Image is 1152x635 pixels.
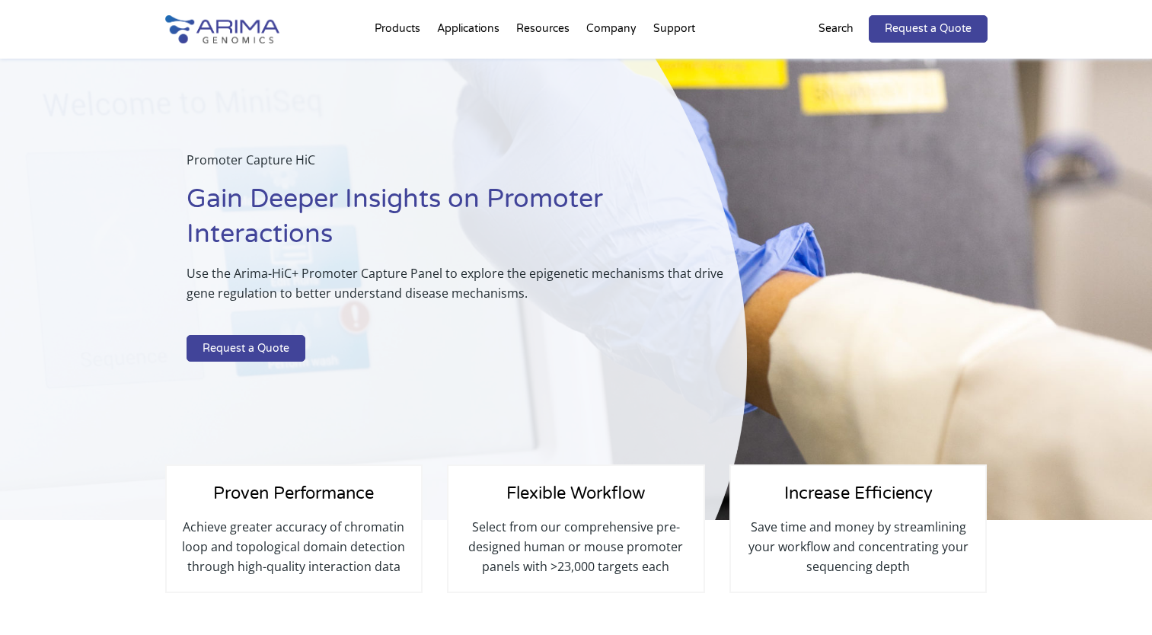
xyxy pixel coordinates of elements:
span: Increase Efficiency [784,483,933,503]
p: Achieve greater accuracy of chromatin loop and topological domain detection through high-quality ... [182,517,406,576]
span: Flexible Workflow [506,483,645,503]
a: Request a Quote [187,335,305,362]
p: Select from our comprehensive pre-designed human or mouse promoter panels with >23,000 targets each [464,517,688,576]
a: Request a Quote [869,15,988,43]
span: Proven Performance [213,483,374,503]
h1: Gain Deeper Insights on Promoter Interactions [187,182,732,263]
p: Save time and money by streamlining your workflow and concentrating your sequencing depth [746,517,970,576]
p: Promoter Capture HiC [187,150,732,182]
p: Use the Arima-HiC+ Promoter Capture Panel to explore the epigenetic mechanisms that drive gene re... [187,263,732,315]
img: Arima-Genomics-logo [165,15,279,43]
p: Search [819,19,854,39]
